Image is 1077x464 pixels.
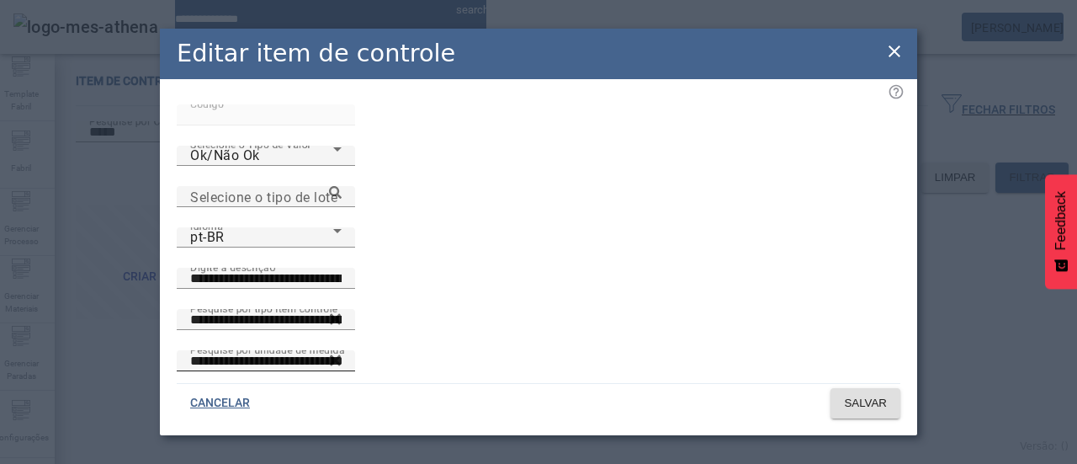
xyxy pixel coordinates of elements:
[190,302,337,314] mat-label: Pesquise por tipo item controle
[190,395,250,412] span: CANCELAR
[190,351,342,371] input: Number
[1045,174,1077,289] button: Feedback - Mostrar pesquisa
[190,310,342,330] input: Number
[190,98,224,109] mat-label: Código
[190,187,342,207] input: Number
[830,388,900,419] button: SALVAR
[1053,191,1069,250] span: Feedback
[190,189,337,205] mat-label: Selecione o tipo de lote
[177,388,263,419] button: CANCELAR
[190,344,345,355] mat-label: Pesquise por unidade de medida
[190,261,275,273] mat-label: Digite a descrição
[190,229,225,245] span: pt-BR
[177,35,455,72] h2: Editar item de controle
[190,147,260,163] span: Ok/Não Ok
[844,395,887,412] span: SALVAR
